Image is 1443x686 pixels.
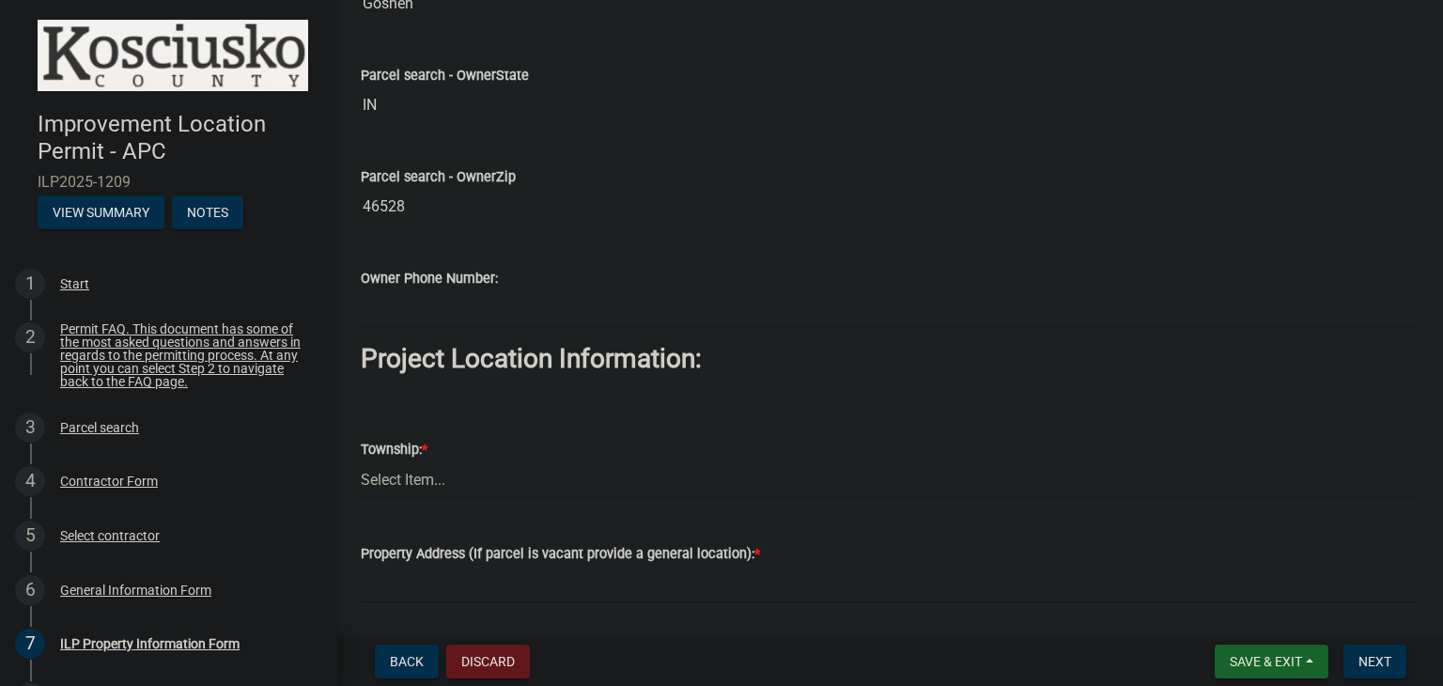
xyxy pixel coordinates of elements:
wm-modal-confirm: Notes [172,206,243,221]
div: 1 [15,269,45,299]
span: Back [390,654,424,669]
label: Township: [361,444,427,457]
div: ILP Property Information Form [60,637,240,650]
button: Notes [172,195,243,229]
label: Owner Phone Number: [361,273,498,286]
span: Save & Exit [1230,654,1302,669]
strong: Project Location Information: [361,343,702,374]
button: Discard [446,645,530,678]
div: Permit FAQ. This document has some of the most asked questions and answers in regards to the perm... [60,322,308,388]
button: View Summary [38,195,164,229]
label: Parcel search - OwnerZip [361,171,516,184]
button: Save & Exit [1215,645,1328,678]
div: Start [60,277,89,290]
div: 4 [15,466,45,496]
div: General Information Form [60,584,211,597]
wm-modal-confirm: Summary [38,206,164,221]
button: Back [375,645,439,678]
img: Kosciusko County, Indiana [38,20,308,91]
div: Contractor Form [60,475,158,488]
div: 2 [15,322,45,352]
span: ILP2025-1209 [38,173,301,191]
div: 6 [15,575,45,605]
div: 5 [15,521,45,551]
h4: Improvement Location Permit - APC [38,111,323,165]
div: Select contractor [60,529,160,542]
span: Next [1358,654,1391,669]
div: 7 [15,629,45,659]
div: 3 [15,413,45,443]
div: Parcel search [60,421,139,434]
label: Parcel search - OwnerState [361,70,529,83]
button: Next [1343,645,1406,678]
label: Property Address (If parcel is vacant provide a general location): [361,548,760,561]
